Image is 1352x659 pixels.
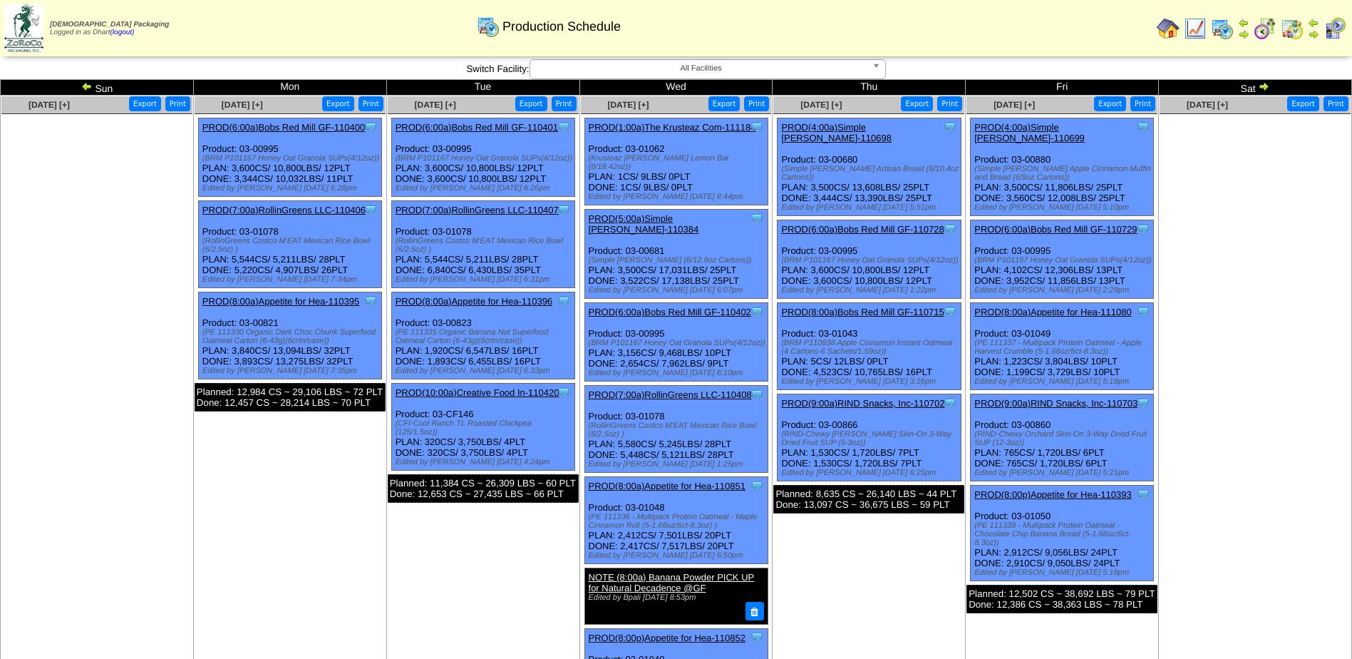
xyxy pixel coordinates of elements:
button: Export [708,96,740,111]
div: Edited by [PERSON_NAME] [DATE] 6:33pm [396,367,574,375]
span: All Facilities [536,60,867,77]
img: home.gif [1157,17,1180,40]
img: calendarprod.gif [477,15,500,38]
button: Export [901,96,933,111]
img: calendarcustomer.gif [1323,17,1346,40]
a: PROD(6:00a)Bobs Red Mill GF-110401 [396,122,558,133]
img: Tooltip [750,630,764,644]
div: Edited by [PERSON_NAME] [DATE] 6:25pm [781,469,960,477]
button: Print [165,96,190,111]
a: PROD(9:00a)RIND Snacks, Inc-110702 [781,398,944,409]
div: Edited by [PERSON_NAME] [DATE] 1:25pm [589,460,768,469]
div: (BRM P101167 Honey Oat Granola SUPs(4/12oz)) [589,339,768,347]
a: PROD(8:00a)Appetite for Hea-110396 [396,296,552,307]
button: Print [552,96,577,111]
div: (RIND-Chewy [PERSON_NAME] Skin-On 3-Way Dried Fruit SUP (6-3oz)) [781,430,960,447]
img: Tooltip [750,211,764,225]
img: Tooltip [750,479,764,493]
div: Product: 03-01078 PLAN: 5,544CS / 5,211LBS / 28PLT DONE: 5,220CS / 4,907LBS / 26PLT [198,201,381,288]
div: Product: 03-00821 PLAN: 3,840CS / 13,094LBS / 32PLT DONE: 3,893CS / 13,275LBS / 32PLT [198,292,381,379]
button: Print [358,96,383,111]
span: Logged in as Dhart [50,21,169,36]
div: (BRM P101167 Honey Oat Granola SUPs(4/12oz)) [396,154,574,163]
div: (RollinGreens Costco M'EAT Mexican Rice Bowl (6/2.5oz) ) [396,237,574,254]
td: Thu [773,80,966,96]
div: Product: 03-00860 PLAN: 765CS / 1,720LBS / 6PLT DONE: 765CS / 1,720LBS / 6PLT [971,394,1154,481]
a: PROD(6:00a)Bobs Red Mill GF-110400 [202,122,365,133]
button: Print [1130,96,1155,111]
img: Tooltip [363,120,378,134]
div: Product: 03-00823 PLAN: 1,920CS / 6,547LBS / 16PLT DONE: 1,893CS / 6,455LBS / 16PLT [391,292,574,379]
div: Product: 03-CF146 PLAN: 320CS / 3,750LBS / 4PLT DONE: 320CS / 3,750LBS / 4PLT [391,384,574,471]
div: (BRM P110938 Apple Cinnamon Instant Oatmeal (4 Cartons-6 Sachets/1.59oz)) [781,339,960,356]
img: Tooltip [1136,487,1150,501]
img: Tooltip [1136,120,1150,134]
a: PROD(7:00a)RollinGreens LLC-110406 [202,205,366,215]
div: Edited by [PERSON_NAME] [DATE] 5:18pm [974,568,1153,577]
img: Tooltip [557,120,571,134]
img: Tooltip [557,294,571,308]
div: (BRM P101167 Honey Oat Granola SUPs(4/12oz)) [202,154,381,163]
div: Edited by [PERSON_NAME] [DATE] 6:50pm [589,551,768,560]
div: (PE 111337 - Multipack Protein Oatmeal - Apple Harvest Crumble (5-1.66oz/6ct-8.3oz)) [974,339,1153,356]
div: Planned: 11,384 CS ~ 26,309 LBS ~ 60 PLT Done: 12,653 CS ~ 27,435 LBS ~ 66 PLT [388,474,579,503]
div: Edited by [PERSON_NAME] [DATE] 4:24pm [396,458,574,466]
img: Tooltip [750,387,764,402]
div: (BRM P101167 Honey Oat Granola SUPs(4/12oz)) [974,256,1153,265]
img: arrowleft.gif [81,81,93,92]
a: PROD(8:00p)Appetite for Hea-110852 [589,633,745,643]
div: (PE 111330 Organic Dark Choc Chunk Superfood Oatmeal Carton (6-43g)(6crtn/case)) [202,328,381,345]
img: arrowright.gif [1238,29,1249,40]
div: (Simple [PERSON_NAME] Artisan Bread (6/10.4oz Cartons)) [781,165,960,182]
img: line_graph.gif [1184,17,1207,40]
a: [DATE] [+] [607,100,649,110]
div: Edited by [PERSON_NAME] [DATE] 5:51pm [781,203,960,212]
a: PROD(4:00a)Simple [PERSON_NAME]-110698 [781,122,892,143]
div: Product: 03-01048 PLAN: 2,412CS / 7,501LBS / 20PLT DONE: 2,417CS / 7,517LBS / 20PLT [584,477,768,564]
div: Product: 03-01078 PLAN: 5,544CS / 5,211LBS / 28PLT DONE: 6,840CS / 6,430LBS / 35PLT [391,201,574,288]
img: Tooltip [750,120,764,134]
div: (PE 111336 - Multipack Protein Oatmeal - Maple Cinnamon Roll (5-1.66oz/6ct-8.3oz) ) [589,513,768,530]
img: arrowright.gif [1258,81,1269,92]
img: Tooltip [943,222,957,236]
a: [DATE] [+] [800,100,842,110]
span: [DATE] [+] [994,100,1035,110]
div: Edited by [PERSON_NAME] [DATE] 6:31pm [396,275,574,284]
a: PROD(6:00a)Bobs Red Mill GF-110402 [589,307,751,317]
span: [DEMOGRAPHIC_DATA] Packaging [50,21,169,29]
span: [DATE] [+] [415,100,456,110]
div: (CFI-Cool Ranch TL Roasted Chickpea (125/1.5oz)) [396,419,574,436]
div: Edited by [PERSON_NAME] [DATE] 6:10pm [589,369,768,377]
a: [DATE] [+] [29,100,70,110]
a: [DATE] [+] [222,100,263,110]
a: PROD(7:00a)RollinGreens LLC-110408 [589,389,752,400]
div: Edited by [PERSON_NAME] [DATE] 6:26pm [396,184,574,193]
button: Export [129,96,161,111]
img: Tooltip [363,294,378,308]
div: Edited by [PERSON_NAME] [DATE] 3:16pm [781,377,960,386]
div: Edited by [PERSON_NAME] [DATE] 7:35pm [202,367,381,375]
a: PROD(8:00a)Appetite for Hea-110851 [589,481,745,491]
td: Sat [1159,80,1352,96]
div: Product: 03-00995 PLAN: 3,600CS / 10,800LBS / 12PLT DONE: 3,600CS / 10,800LBS / 12PLT [391,118,574,197]
div: Product: 03-00995 PLAN: 3,600CS / 10,800LBS / 12PLT DONE: 3,600CS / 10,800LBS / 12PLT [778,220,961,299]
img: Tooltip [750,305,764,319]
a: PROD(8:00a)Appetite for Hea-111080 [974,307,1131,317]
td: Sun [1,80,194,96]
td: Fri [966,80,1159,96]
div: (Simple [PERSON_NAME] (6/12.9oz Cartons)) [589,256,768,265]
div: Product: 03-00995 PLAN: 4,102CS / 12,306LBS / 13PLT DONE: 3,952CS / 11,856LBS / 13PLT [971,220,1154,299]
div: (BRM P101167 Honey Oat Granola SUPs(4/12oz)) [781,256,960,265]
div: (PE 111338 - Multipack Protein Oatmeal - Chocolate Chip Banana Bread (5-1.66oz/6ct-8.3oz)) [974,521,1153,547]
button: Export [1287,96,1319,111]
div: Product: 03-00681 PLAN: 3,500CS / 17,031LBS / 25PLT DONE: 3,522CS / 17,138LBS / 25PLT [584,210,768,299]
td: Wed [579,80,773,96]
a: NOTE (8:00a) Banana Powder PICK UP for Natural Decadence @GF [589,572,755,593]
a: PROD(8:00a)Bobs Red Mill GF-110715 [781,307,944,317]
div: Product: 03-01062 PLAN: 1CS / 9LBS / 0PLT DONE: 1CS / 9LBS / 0PLT [584,118,768,205]
button: Print [1323,96,1348,111]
